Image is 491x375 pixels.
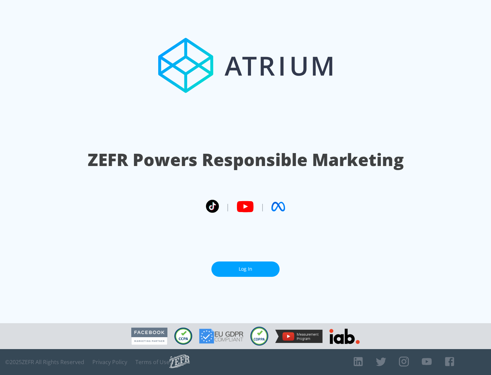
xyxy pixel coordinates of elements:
img: GDPR Compliant [199,329,243,344]
img: IAB [329,329,360,344]
span: | [226,201,230,212]
a: Log In [211,261,280,277]
img: COPPA Compliant [250,327,268,346]
img: Facebook Marketing Partner [131,328,167,345]
img: CCPA Compliant [174,328,192,345]
a: Terms of Use [135,359,169,365]
span: | [261,201,265,212]
img: YouTube Measurement Program [275,330,323,343]
h1: ZEFR Powers Responsible Marketing [88,148,404,171]
span: © 2025 ZEFR All Rights Reserved [5,359,84,365]
a: Privacy Policy [92,359,127,365]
